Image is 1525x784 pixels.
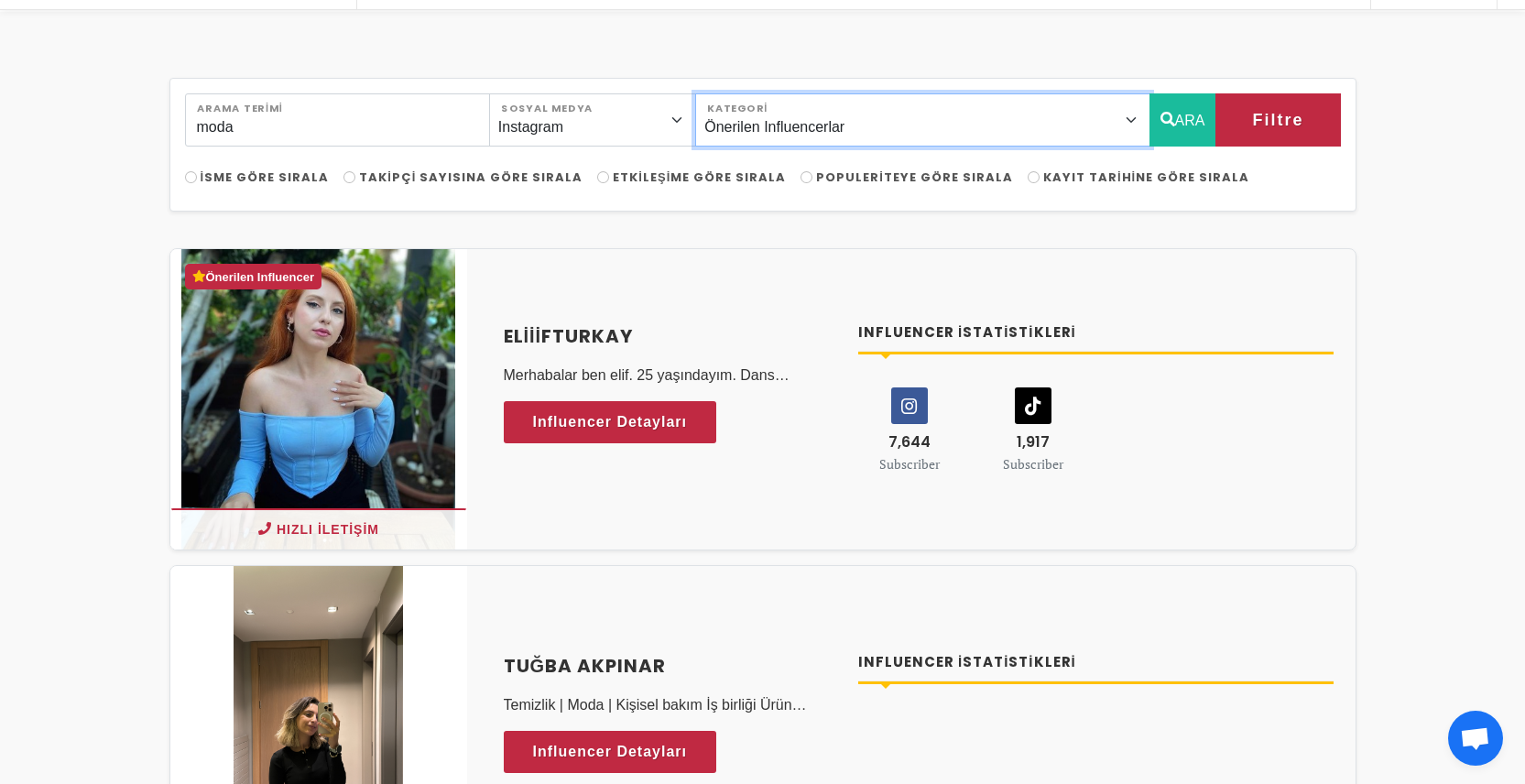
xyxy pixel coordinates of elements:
div: Önerilen Influencer [185,264,321,290]
button: Hızlı İletişim [170,508,467,550]
span: Kayıt Tarihine Göre Sırala [1043,169,1249,186]
p: Merhabalar ben elif. 25 yaşındayım. Dans ediyorum, şarkı söylüyorum ve moda ile ilgiliyim. Çağın ... [504,365,837,387]
input: İsme Göre Sırala [185,171,197,183]
a: eliiifturkay [504,322,837,350]
div: Açık sohbet [1448,711,1503,766]
a: Influencer Detayları [504,731,717,773]
p: Temizlik | Moda | Kişisel bakım İş birliği Ürün tanıtımı [504,694,837,716]
span: Influencer Detayları [533,738,688,766]
button: ARA [1149,93,1216,147]
span: 7,644 [888,431,931,452]
span: 1,917 [1017,431,1050,452]
input: Etkileşime Göre Sırala [597,171,609,183]
span: Filtre [1252,104,1303,136]
button: Filtre [1215,93,1340,147]
span: Influencer Detayları [533,408,688,436]
a: Tuğba Akpınar [504,652,837,680]
small: Subscriber [879,455,940,473]
input: Search.. [185,93,490,147]
span: Etkileşime Göre Sırala [613,169,786,186]
span: Populeriteye Göre Sırala [816,169,1013,186]
small: Subscriber [1003,455,1063,473]
span: Takipçi Sayısına Göre Sırala [359,169,583,186]
input: Takipçi Sayısına Göre Sırala [343,171,355,183]
input: Kayıt Tarihine Göre Sırala [1028,171,1040,183]
span: İsme Göre Sırala [201,169,330,186]
input: Populeriteye Göre Sırala [801,171,812,183]
h4: Influencer İstatistikleri [858,322,1334,343]
a: Influencer Detayları [504,401,717,443]
h4: Influencer İstatistikleri [858,652,1334,673]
